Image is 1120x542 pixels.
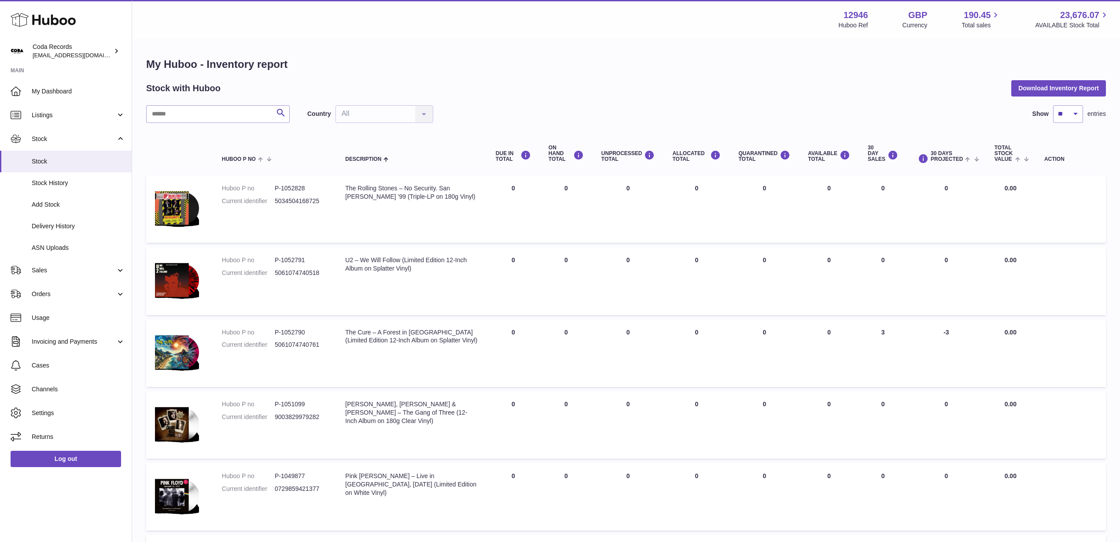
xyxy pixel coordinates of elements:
[663,463,729,531] td: 0
[275,472,328,480] dd: P-1049877
[487,175,540,243] td: 0
[593,247,664,315] td: 0
[32,290,116,298] span: Orders
[964,9,991,21] span: 190.45
[1032,110,1049,118] label: Show
[593,175,664,243] td: 0
[763,329,766,336] span: 0
[275,400,328,408] dd: P-1051099
[275,184,328,193] dd: P-1052828
[540,319,593,387] td: 0
[307,110,331,118] label: Country
[222,472,275,480] dt: Huboo P no
[808,150,850,162] div: AVAILABLE Total
[1005,329,1017,336] span: 0.00
[487,463,540,531] td: 0
[859,391,907,459] td: 0
[32,385,125,394] span: Channels
[907,463,986,531] td: 0
[663,175,729,243] td: 0
[1035,9,1109,30] a: 23,676.07 AVAILABLE Stock Total
[345,400,478,425] div: [PERSON_NAME], [PERSON_NAME] & [PERSON_NAME] – The Gang of Three (12-Inch Album on 180g Clear Vinyl)
[540,391,593,459] td: 0
[11,451,121,467] a: Log out
[1060,9,1099,21] span: 23,676.07
[496,150,531,162] div: DUE IN TOTAL
[672,150,721,162] div: ALLOCATED Total
[32,409,125,417] span: Settings
[32,338,116,346] span: Invoicing and Payments
[738,150,790,162] div: QUARANTINED Total
[222,341,275,349] dt: Current identifier
[32,179,125,187] span: Stock History
[275,197,328,205] dd: 5034504168725
[11,45,24,58] img: haz@pcatmedia.com
[32,157,125,166] span: Stock
[593,463,664,531] td: 0
[345,472,478,497] div: Pink [PERSON_NAME] – Live in [GEOGRAPHIC_DATA], [DATE] (Limited Edition on White Vinyl)
[33,52,129,59] span: [EMAIL_ADDRESS][DOMAIN_NAME]
[32,433,125,441] span: Returns
[1035,21,1109,30] span: AVAILABLE Stock Total
[907,319,986,387] td: -3
[146,82,221,94] h2: Stock with Huboo
[275,256,328,264] dd: P-1052791
[907,247,986,315] td: 0
[962,9,1001,30] a: 190.45 Total sales
[995,145,1013,163] span: Total stock value
[859,463,907,531] td: 0
[763,185,766,192] span: 0
[345,328,478,345] div: The Cure – A Forest in [GEOGRAPHIC_DATA] (Limited Edition 12-Inch Album on Splatter Vinyl)
[663,391,729,459] td: 0
[844,9,868,21] strong: 12946
[222,256,275,264] dt: Huboo P no
[222,156,256,162] span: Huboo P no
[275,413,328,421] dd: 9003829979282
[549,145,584,163] div: ON HAND Total
[32,314,125,322] span: Usage
[32,87,125,96] span: My Dashboard
[908,9,927,21] strong: GBP
[155,256,199,304] img: product image
[222,400,275,408] dt: Huboo P no
[32,135,116,143] span: Stock
[222,328,275,337] dt: Huboo P no
[155,328,199,376] img: product image
[32,244,125,252] span: ASN Uploads
[799,319,859,387] td: 0
[275,485,328,493] dd: 0729859421377
[155,472,199,520] img: product image
[903,21,928,30] div: Currency
[275,328,328,337] dd: P-1052790
[32,111,116,119] span: Listings
[859,175,907,243] td: 0
[799,247,859,315] td: 0
[859,247,907,315] td: 0
[1005,185,1017,192] span: 0.00
[763,256,766,264] span: 0
[868,145,898,163] div: 30 DAY SALES
[1011,80,1106,96] button: Download Inventory Report
[155,400,199,448] img: product image
[275,269,328,277] dd: 5061074740518
[32,266,116,275] span: Sales
[1005,401,1017,408] span: 0.00
[540,175,593,243] td: 0
[763,472,766,479] span: 0
[1087,110,1106,118] span: entries
[540,247,593,315] td: 0
[1005,472,1017,479] span: 0.00
[663,247,729,315] td: 0
[33,43,112,59] div: Coda Records
[1005,256,1017,264] span: 0.00
[222,269,275,277] dt: Current identifier
[540,463,593,531] td: 0
[487,247,540,315] td: 0
[155,184,199,232] img: product image
[593,319,664,387] td: 0
[222,485,275,493] dt: Current identifier
[907,175,986,243] td: 0
[222,413,275,421] dt: Current identifier
[763,401,766,408] span: 0
[275,341,328,349] dd: 5061074740761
